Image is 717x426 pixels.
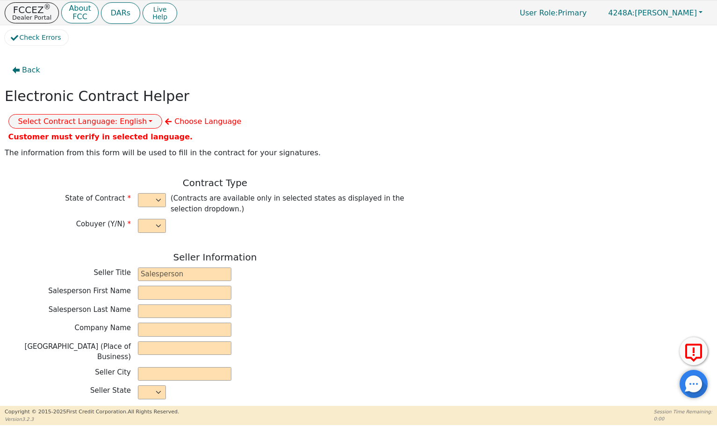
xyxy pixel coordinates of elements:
button: Select Contract Language: English [8,114,163,129]
span: Back [22,65,40,76]
span: Choose Language [174,117,241,126]
p: FCC [69,13,91,21]
button: AboutFCC [61,2,98,24]
span: Company Name [75,324,131,332]
span: Live [152,6,167,13]
span: State of Contract [65,194,131,202]
span: 4248A: [608,8,635,17]
p: FCCEZ [12,5,51,14]
span: Salesperson First Name [48,287,131,295]
span: [PERSON_NAME] [608,8,697,17]
p: (Contracts are available only in selected states as displayed in the selection dropdown.) [171,193,421,214]
button: Back [5,59,48,81]
p: The information from this form will be used to fill in the contract for your signatures. [5,147,425,159]
span: User Role : [520,8,558,17]
a: User Role:Primary [510,4,596,22]
button: FCCEZ®Dealer Portal [5,2,59,23]
span: Seller State [90,386,131,395]
span: Check Errors [20,33,61,43]
button: 4248A:[PERSON_NAME] [598,6,712,20]
p: About [69,5,91,12]
p: Session Time Remaining: [654,408,712,415]
span: Help [152,13,167,21]
h3: Contract Type [5,177,425,188]
span: Seller Title [94,268,131,277]
span: Cobuyer (Y/N) [76,220,131,228]
p: Version 3.2.3 [5,416,179,423]
sup: ® [44,3,51,11]
button: DARs [101,2,140,24]
p: Primary [510,4,596,22]
button: Check Errors [5,30,68,45]
div: Customer must verify in selected language. [8,131,163,143]
button: Report Error to FCC [680,337,708,365]
span: Seller City [95,368,131,376]
span: All Rights Reserved. [128,409,179,415]
p: Copyright © 2015- 2025 First Credit Corporation. [5,408,179,416]
span: Salesperson Last Name [49,305,131,314]
button: LiveHelp [143,3,177,23]
p: 0:00 [654,415,712,422]
h3: Seller Information [5,252,425,263]
h2: Electronic Contract Helper [5,88,189,105]
p: Dealer Portal [12,14,51,21]
span: [GEOGRAPHIC_DATA] (Place of Business) [25,342,131,361]
input: Salesperson [138,267,231,282]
